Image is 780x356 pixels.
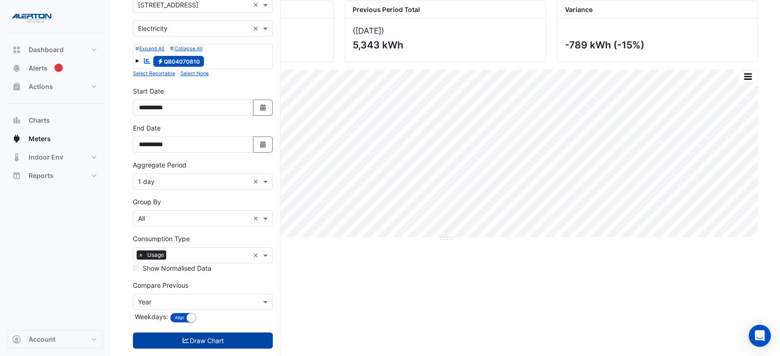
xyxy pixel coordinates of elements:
[253,214,261,223] span: Clear
[7,148,103,166] button: Indoor Env
[143,263,211,273] label: Show Normalised Data
[7,166,103,185] button: Reports
[12,134,21,143] app-icon: Meters
[253,250,261,260] span: Clear
[749,325,771,347] div: Open Intercom Messenger
[29,153,63,162] span: Indoor Env
[143,57,151,65] fa-icon: Reportable
[353,39,536,51] div: 5,343 kWh
[133,69,175,77] button: Select Reportable
[12,171,21,180] app-icon: Reports
[12,45,21,54] app-icon: Dashboard
[738,71,757,82] button: More Options
[180,71,209,77] small: Select None
[145,250,166,260] span: Usage
[153,56,204,67] span: QB04070810
[253,24,261,33] span: Clear
[157,58,164,65] fa-icon: Electricity
[180,69,209,77] button: Select None
[133,71,175,77] small: Select Reportable
[11,7,53,26] img: Company Logo
[170,44,202,53] button: Collapse All
[133,160,186,170] label: Aggregate Period
[7,130,103,148] button: Meters
[12,116,21,125] app-icon: Charts
[29,64,48,73] span: Alerts
[259,104,267,112] fa-icon: Select Date
[135,44,164,53] button: Expand All
[133,312,168,321] label: Weekdays:
[7,77,103,96] button: Actions
[137,250,145,260] span: ×
[29,335,55,344] span: Account
[29,134,51,143] span: Meters
[133,332,273,349] button: Draw Chart
[7,41,103,59] button: Dashboard
[7,330,103,349] button: Account
[7,59,103,77] button: Alerts
[259,141,267,148] fa-icon: Select Date
[29,45,64,54] span: Dashboard
[29,171,54,180] span: Reports
[29,116,50,125] span: Charts
[565,39,748,51] div: -789 kWh (-15%)
[133,197,161,207] label: Group By
[54,64,63,72] div: Tooltip anchor
[7,111,103,130] button: Charts
[12,153,21,162] app-icon: Indoor Env
[558,1,757,18] div: Variance
[133,123,161,133] label: End Date
[253,177,261,186] span: Clear
[133,234,190,243] label: Consumption Type
[12,64,21,73] app-icon: Alerts
[29,82,53,91] span: Actions
[170,46,202,52] small: Collapse All
[135,46,164,52] small: Expand All
[133,280,188,290] label: Compare Previous
[133,86,164,96] label: Start Date
[12,82,21,91] app-icon: Actions
[345,1,545,18] div: Previous Period Total
[353,26,538,36] div: ([DATE] )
